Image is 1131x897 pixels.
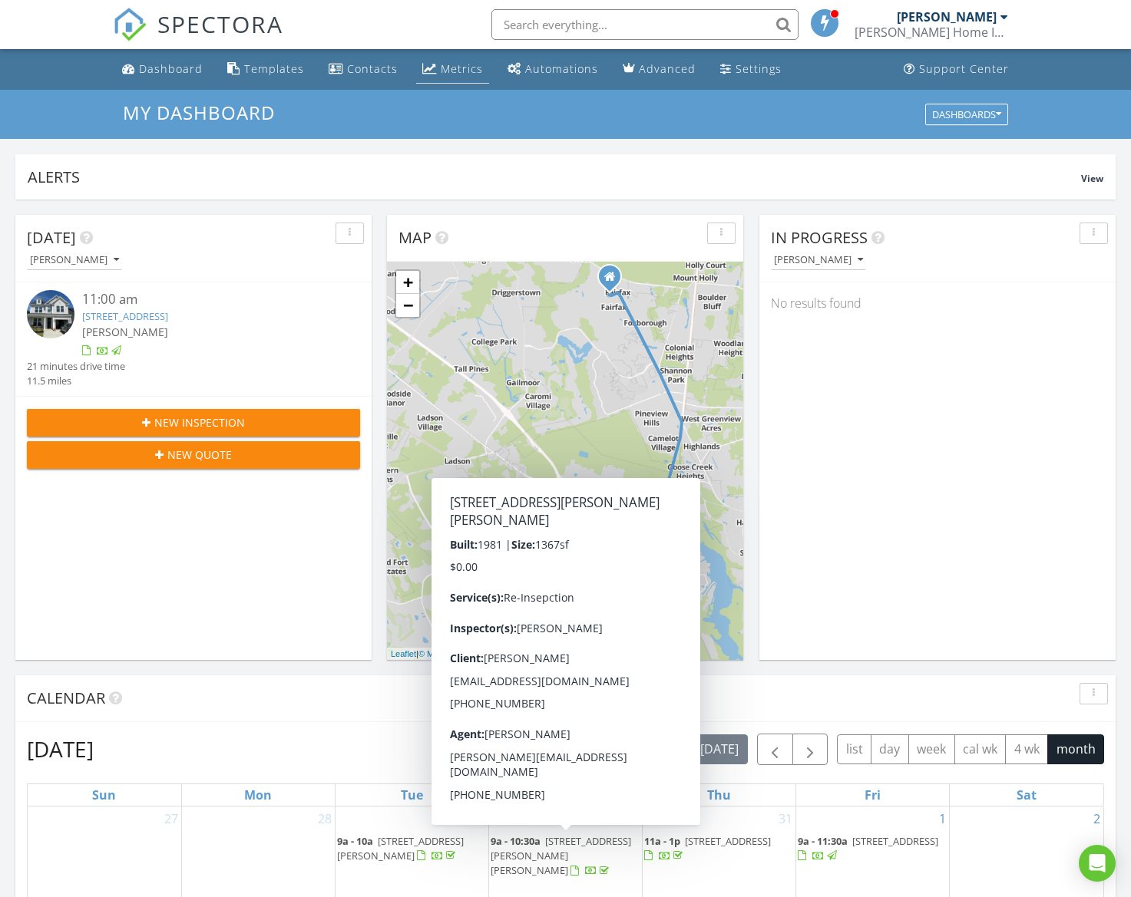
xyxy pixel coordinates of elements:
a: Support Center [898,55,1015,84]
a: Wednesday [549,784,581,806]
a: Dashboard [116,55,209,84]
div: Automations [525,61,598,76]
a: Go to August 1, 2025 [936,806,949,831]
span: New Inspection [154,414,245,430]
div: Contacts [347,61,398,76]
a: Contacts [322,55,404,84]
a: 9a - 10:30a [STREET_ADDRESS][PERSON_NAME][PERSON_NAME] [491,834,631,877]
a: 9a - 11:30a [STREET_ADDRESS] [798,834,938,862]
button: day [871,734,909,764]
button: [PERSON_NAME] [771,250,866,271]
span: In Progress [771,227,868,248]
div: Settings [736,61,782,76]
button: New Quote [27,441,360,469]
span: New Quote [167,447,232,463]
a: Go to July 28, 2025 [315,806,335,831]
div: Open Intercom Messenger [1079,845,1116,882]
a: Zoom in [396,271,419,294]
span: 9a - 11:30a [798,834,848,848]
button: New Inspection [27,409,360,437]
span: [DATE] [27,227,76,248]
a: 9a - 10:30a [STREET_ADDRESS][PERSON_NAME][PERSON_NAME] [491,833,640,881]
input: Search everything... [491,9,799,40]
div: 11:00 am [82,290,332,309]
img: The Best Home Inspection Software - Spectora [113,8,147,41]
span: 9a - 10a [337,834,373,848]
div: | [387,648,580,661]
a: © MapTiler [418,649,460,658]
div: 21 minutes drive time [27,359,125,374]
span: [PERSON_NAME] [82,325,168,339]
img: image_processing2025082788th2qjd.jpeg [27,290,74,338]
a: Go to July 29, 2025 [468,806,488,831]
a: [STREET_ADDRESS] [82,309,168,323]
span: Calendar [27,688,105,708]
button: Dashboards [925,104,1008,125]
span: 11a - 1p [644,834,680,848]
a: 11:00 am [STREET_ADDRESS] [PERSON_NAME] 21 minutes drive time 11.5 miles [27,290,360,388]
span: My Dashboard [123,100,275,125]
a: 9a - 10a [STREET_ADDRESS][PERSON_NAME] [337,833,487,866]
a: Go to July 27, 2025 [161,806,181,831]
button: [PERSON_NAME] [27,250,122,271]
a: Saturday [1014,784,1040,806]
button: Previous month [757,734,793,765]
span: View [1081,172,1103,185]
button: month [1047,734,1104,764]
div: Advanced [639,61,696,76]
span: [STREET_ADDRESS] [685,834,771,848]
a: Monday [241,784,275,806]
button: week [908,734,955,764]
div: [PERSON_NAME] [30,255,119,265]
a: Templates [221,55,310,84]
span: [STREET_ADDRESS][PERSON_NAME][PERSON_NAME] [491,834,631,877]
a: Go to July 31, 2025 [775,806,795,831]
button: [DATE] [692,734,748,764]
span: [STREET_ADDRESS] [852,834,938,848]
a: Thursday [704,784,734,806]
span: 9a - 10:30a [491,834,541,848]
span: [STREET_ADDRESS][PERSON_NAME] [337,834,464,862]
a: Sunday [89,784,119,806]
a: Metrics [416,55,489,84]
i: 1 [517,605,523,615]
div: 11.5 miles [27,374,125,388]
div: Greene Home Inspections LLC [855,25,1008,40]
div: [PERSON_NAME] [897,9,997,25]
div: Alerts [28,167,1081,187]
a: Advanced [617,55,702,84]
a: Go to August 2, 2025 [1090,806,1103,831]
button: 4 wk [1005,734,1048,764]
div: Metrics [441,61,483,76]
h2: [DATE] [27,734,94,764]
a: Automations (Basic) [501,55,604,84]
a: Zoom out [396,294,419,317]
a: Tuesday [398,784,426,806]
button: cal wk [954,734,1007,764]
span: Map [398,227,432,248]
a: 11a - 1p [STREET_ADDRESS] [644,834,771,862]
div: Support Center [919,61,1009,76]
a: 9a - 11:30a [STREET_ADDRESS] [798,833,947,866]
a: © OpenStreetMap contributors [462,649,577,658]
a: Go to July 30, 2025 [622,806,642,831]
div: Templates [244,61,304,76]
a: 11a - 1p [STREET_ADDRESS] [644,833,794,866]
a: SPECTORA [113,21,283,53]
div: No results found [759,282,1116,324]
a: 9a - 10a [STREET_ADDRESS][PERSON_NAME] [337,834,464,862]
button: Next month [792,734,828,765]
a: Friday [861,784,884,806]
a: Settings [714,55,788,84]
div: Dashboards [932,109,1001,120]
a: Leaflet [391,649,416,658]
button: list [837,734,871,764]
div: 8717 Revival Rd, North Charleston, SC 29420 [520,608,529,618]
div: Dashboard [139,61,203,76]
div: 798 N Aylesbury Rd, Goose Creek SC 29445 [610,276,619,285]
span: SPECTORA [157,8,283,40]
div: [PERSON_NAME] [774,255,863,265]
